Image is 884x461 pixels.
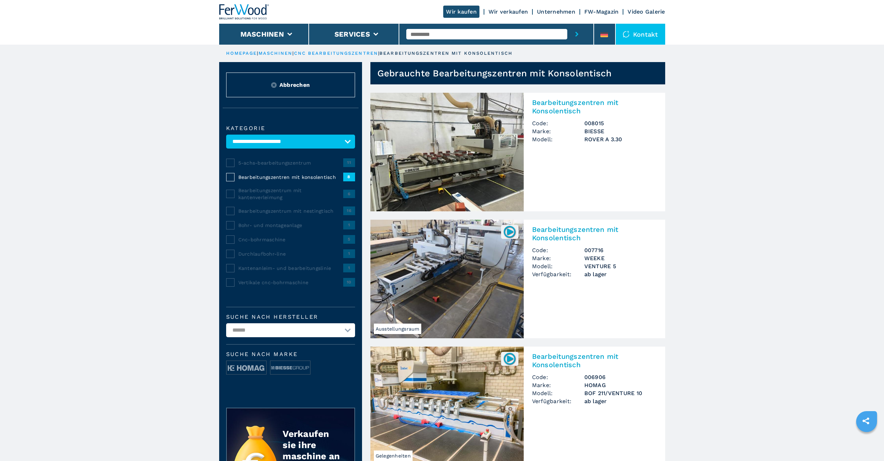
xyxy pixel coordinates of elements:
span: Modell: [532,135,584,143]
span: 10 [343,278,355,286]
span: 6 [343,190,355,198]
span: 8 [343,173,355,181]
a: Wir kaufen [443,6,479,18]
span: Marke: [532,254,584,262]
button: ResetAbbrechen [226,73,355,97]
a: FW-Magazin [584,8,619,15]
h3: HOMAG [584,381,657,389]
a: Unternehmen [537,8,575,15]
img: Bearbeitungszentren mit Konsolentisch BIESSE ROVER A 3.30 [370,93,524,211]
label: Kategorie [226,126,355,131]
img: 006906 [503,352,516,365]
span: Durchlaufbohr-line [238,250,343,257]
span: 16 [343,206,355,215]
span: Bearbeitungszentrum mit nestingtisch [238,207,343,214]
span: ab lager [584,270,657,278]
span: 1 [343,249,355,258]
img: Bearbeitungszentren mit Konsolentisch WEEKE VENTURE 5 [370,220,524,338]
span: ab lager [584,397,657,405]
span: Bearbeitungszentrum mit kantenverleimung [238,187,343,201]
span: Cnc-bohrmaschine [238,236,343,243]
span: Bearbeitungszentren mit konsolentisch [238,174,343,181]
a: cnc bearbeitungszentren [294,51,378,56]
h1: Gebrauchte Bearbeitungszentren mit Konsolentisch [377,68,612,79]
a: Wir verkaufen [489,8,528,15]
span: Gelegenheiten [374,451,413,461]
span: Code: [532,119,584,127]
h3: 008015 [584,119,657,127]
h3: ROVER A 3.30 [584,135,657,143]
img: image [226,361,266,375]
a: Video Galerie [628,8,665,15]
h3: 006906 [584,373,657,381]
h3: BOF 211/VENTURE 10 [584,389,657,397]
h3: BIESSE [584,127,657,135]
span: 5 [343,235,355,243]
img: Ferwood [219,4,269,20]
img: Kontakt [623,31,630,38]
div: Kontakt [616,24,665,45]
img: image [270,361,310,375]
span: 1 [343,264,355,272]
button: Maschinen [240,30,284,38]
span: Ausstellungsraum [374,324,421,334]
span: Abbrechen [279,81,310,89]
span: Vertikale cnc-bohrmaschine [238,279,343,286]
h3: WEEKE [584,254,657,262]
span: Code: [532,246,584,254]
span: | [257,51,258,56]
span: | [292,51,294,56]
h2: Bearbeitungszentren mit Konsolentisch [532,352,657,369]
a: sharethis [857,412,875,430]
span: Suche nach Marke [226,352,355,357]
span: Marke: [532,127,584,135]
span: 1 [343,221,355,229]
img: 007716 [503,225,516,239]
a: Bearbeitungszentren mit Konsolentisch BIESSE ROVER A 3.30Bearbeitungszentren mit KonsolentischCod... [370,93,665,211]
h3: 007716 [584,246,657,254]
h3: VENTURE 5 [584,262,657,270]
h2: Bearbeitungszentren mit Konsolentisch [532,98,657,115]
span: | [378,51,379,56]
span: Verfügbarkeit: [532,397,584,405]
span: Bohr- und montageanlage [238,222,343,229]
label: Suche nach Hersteller [226,314,355,320]
a: maschinen [259,51,293,56]
span: Code: [532,373,584,381]
button: submit-button [567,24,586,45]
span: Modell: [532,262,584,270]
span: 11 [343,158,355,167]
span: 5-achs-bearbeitungszentrum [238,159,343,166]
span: Marke: [532,381,584,389]
span: Verfügbarkeit: [532,270,584,278]
button: Services [335,30,370,38]
img: Reset [271,82,277,88]
a: HOMEPAGE [226,51,257,56]
h2: Bearbeitungszentren mit Konsolentisch [532,225,657,242]
a: Bearbeitungszentren mit Konsolentisch WEEKE VENTURE 5Ausstellungsraum007716Bearbeitungszentren mi... [370,220,665,338]
span: Modell: [532,389,584,397]
span: Kantenanleim- und bearbeitungslinie [238,265,343,272]
p: bearbeitungszentren mit konsolentisch [379,50,513,56]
